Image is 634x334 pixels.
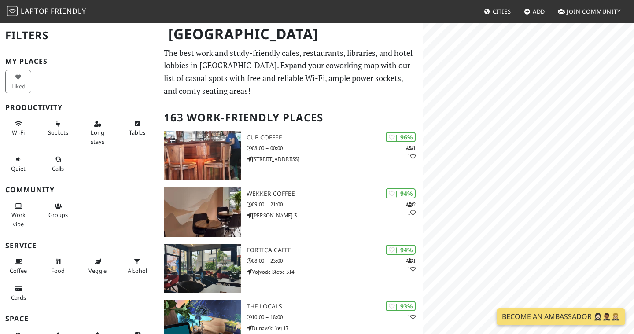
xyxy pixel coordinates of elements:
span: People working [11,211,26,228]
p: 08:00 – 00:00 [247,144,423,152]
span: Power sockets [48,128,68,136]
a: Wekker Coffee | 94% 21 Wekker Coffee 09:00 – 21:00 [PERSON_NAME] 3 [158,187,423,237]
a: Add [520,4,549,19]
p: 1 1 [406,144,416,161]
h1: [GEOGRAPHIC_DATA] [161,22,421,46]
p: Dunavski kej 17 [247,324,423,332]
button: Quiet [5,152,31,176]
img: Wekker Coffee [164,187,241,237]
button: Tables [124,117,150,140]
a: Join Community [554,4,624,19]
span: Food [51,267,65,275]
a: Cup Coffee | 96% 11 Cup Coffee 08:00 – 00:00 [STREET_ADDRESS] [158,131,423,180]
span: Cities [493,7,511,15]
h3: Service [5,242,153,250]
button: Coffee [5,254,31,278]
button: Sockets [45,117,71,140]
h3: Space [5,315,153,323]
button: Food [45,254,71,278]
img: Cup Coffee [164,131,241,180]
span: Friendly [51,6,86,16]
h2: Filters [5,22,153,49]
button: Alcohol [124,254,150,278]
p: [PERSON_NAME] 3 [247,211,423,220]
div: | 94% [386,188,416,198]
span: Work-friendly tables [129,128,145,136]
button: Long stays [85,117,111,149]
span: Group tables [48,211,68,219]
a: Cities [480,4,515,19]
p: [STREET_ADDRESS] [247,155,423,163]
span: Video/audio calls [52,165,64,173]
h3: Productivity [5,103,153,112]
div: | 93% [386,301,416,311]
img: Fortica caffe [164,244,241,293]
button: Calls [45,152,71,176]
p: The best work and study-friendly cafes, restaurants, libraries, and hotel lobbies in [GEOGRAPHIC_... [164,47,417,97]
button: Veggie [85,254,111,278]
h3: My Places [5,57,153,66]
p: 10:00 – 18:00 [247,313,423,321]
span: Veggie [88,267,107,275]
h3: Wekker Coffee [247,190,423,198]
div: | 94% [386,245,416,255]
p: 09:00 – 21:00 [247,200,423,209]
h2: 163 Work-Friendly Places [164,104,417,131]
span: Alcohol [128,267,147,275]
span: Quiet [11,165,26,173]
span: Stable Wi-Fi [12,128,25,136]
button: Work vibe [5,199,31,231]
p: 1 1 [406,257,416,273]
span: Coffee [10,267,27,275]
h3: Fortica caffe [247,246,423,254]
div: | 96% [386,132,416,142]
span: Long stays [91,128,104,145]
h3: Community [5,186,153,194]
a: LaptopFriendly LaptopFriendly [7,4,86,19]
p: Vojvode Stepe 314 [247,268,423,276]
h3: Cup Coffee [247,134,423,141]
a: Fortica caffe | 94% 11 Fortica caffe 08:00 – 23:00 Vojvode Stepe 314 [158,244,423,293]
a: Become an Ambassador 🤵🏻‍♀️🤵🏾‍♂️🤵🏼‍♀️ [497,308,625,325]
span: Join Community [567,7,621,15]
p: 2 1 [406,200,416,217]
span: Laptop [21,6,49,16]
button: Wi-Fi [5,117,31,140]
button: Groups [45,199,71,222]
button: Cards [5,281,31,305]
p: 1 [408,313,416,321]
p: 08:00 – 23:00 [247,257,423,265]
span: Credit cards [11,294,26,301]
img: LaptopFriendly [7,6,18,16]
span: Add [533,7,546,15]
h3: The Locals [247,303,423,310]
